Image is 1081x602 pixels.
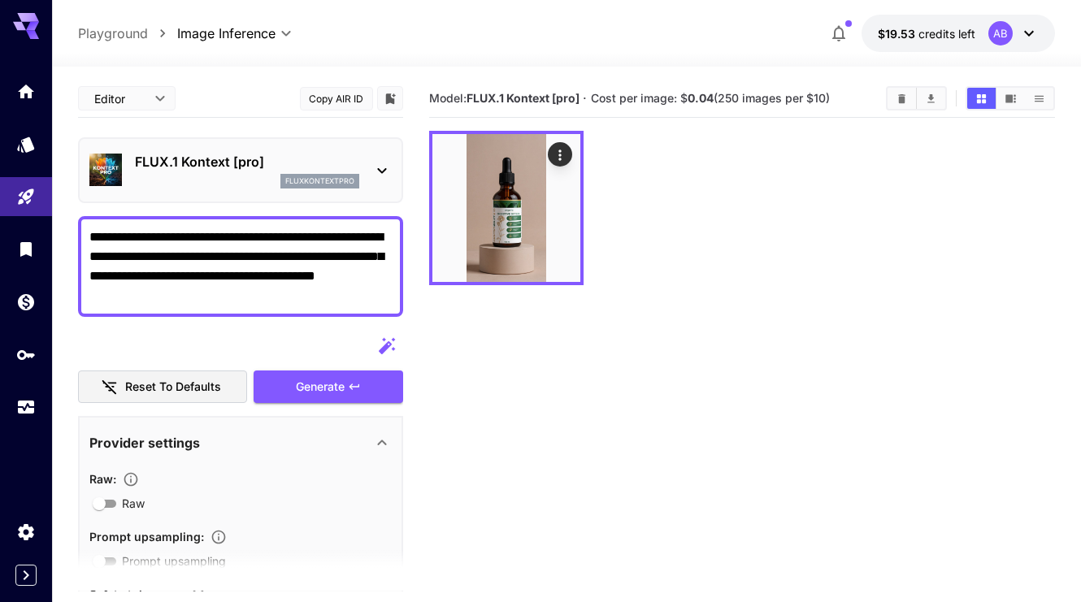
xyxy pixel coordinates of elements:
button: Show images in grid view [967,88,996,109]
div: Usage [16,397,36,418]
div: AB [988,21,1013,45]
span: Prompt upsampling : [89,530,204,544]
p: fluxkontextpro [285,175,354,187]
span: Model: [429,91,580,105]
b: 0.04 [688,91,714,105]
a: Playground [78,24,148,43]
span: Raw : [89,472,116,486]
div: Home [16,81,36,102]
button: Reset to defaults [78,370,247,404]
div: Clear ImagesDownload All [886,86,947,110]
div: $19.5332 [878,25,975,42]
div: Library [16,239,36,259]
button: $19.5332AB [862,15,1055,52]
button: Clear Images [888,88,916,109]
nav: breadcrumb [78,24,177,43]
button: Generate [254,370,403,404]
div: Playground [16,187,36,207]
img: Z [432,134,580,282]
p: Provider settings [89,433,200,453]
span: Raw [122,495,145,512]
div: Settings [16,522,36,542]
div: Models [16,134,36,154]
span: Editor [94,90,145,107]
button: Show images in list view [1025,88,1053,109]
button: Copy AIR ID [300,87,373,110]
span: Cost per image: $ (250 images per $10) [591,91,830,105]
span: credits left [918,27,975,41]
button: Expand sidebar [15,565,37,586]
div: FLUX.1 Kontext [pro]fluxkontextpro [89,145,392,195]
button: Add to library [383,89,397,108]
div: Actions [548,142,572,167]
div: Wallet [16,292,36,312]
b: FLUX.1 Kontext [pro] [467,91,580,105]
span: Image Inference [177,24,276,43]
p: FLUX.1 Kontext [pro] [135,152,359,171]
div: Show images in grid viewShow images in video viewShow images in list view [966,86,1055,110]
button: Enables automatic enhancement and expansion of the input prompt to improve generation quality and... [204,529,233,545]
button: Show images in video view [996,88,1025,109]
div: API Keys [16,344,36,365]
span: Generate [296,377,345,397]
span: $19.53 [878,27,918,41]
button: Controls the level of post-processing applied to generated images. [116,471,145,487]
p: · [583,89,587,108]
div: Provider settings [89,423,392,462]
button: Download All [917,88,945,109]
